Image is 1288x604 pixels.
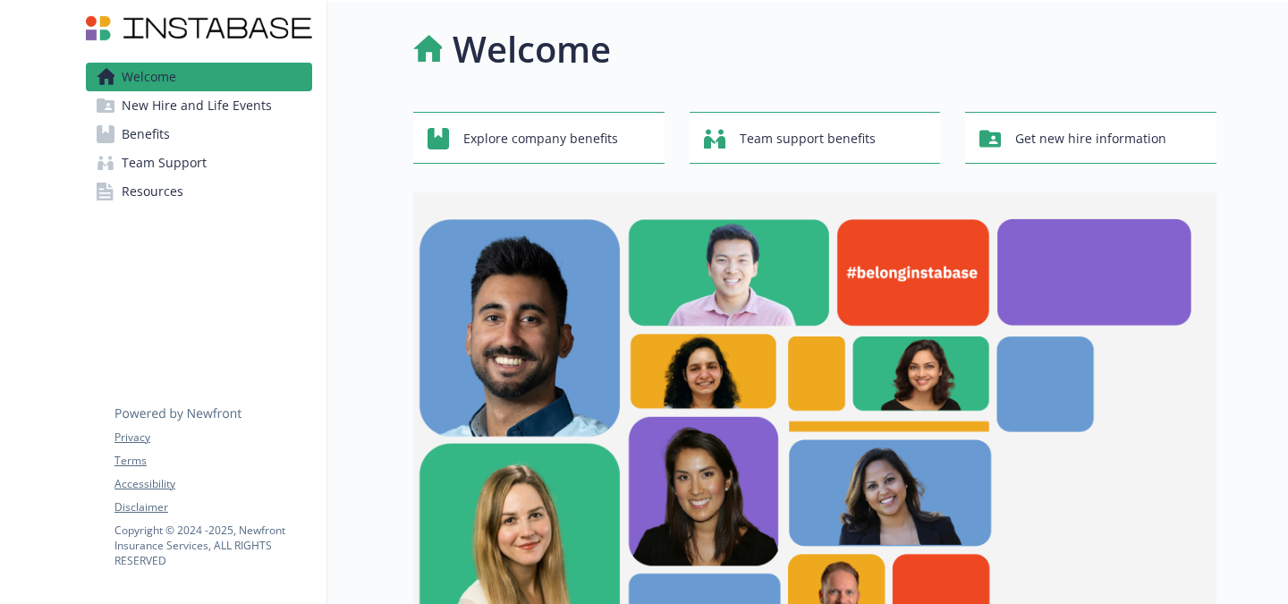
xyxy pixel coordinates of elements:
[413,112,665,164] button: Explore company benefits
[453,22,611,76] h1: Welcome
[122,120,170,149] span: Benefits
[122,177,183,206] span: Resources
[1015,122,1166,156] span: Get new hire information
[114,453,311,469] a: Terms
[86,120,312,149] a: Benefits
[86,149,312,177] a: Team Support
[740,122,876,156] span: Team support benefits
[86,91,312,120] a: New Hire and Life Events
[114,430,311,446] a: Privacy
[86,63,312,91] a: Welcome
[690,112,941,164] button: Team support benefits
[114,499,311,515] a: Disclaimer
[965,112,1216,164] button: Get new hire information
[122,63,176,91] span: Welcome
[463,122,618,156] span: Explore company benefits
[86,177,312,206] a: Resources
[122,91,272,120] span: New Hire and Life Events
[114,523,311,568] p: Copyright © 2024 - 2025 , Newfront Insurance Services, ALL RIGHTS RESERVED
[122,149,207,177] span: Team Support
[114,476,311,492] a: Accessibility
